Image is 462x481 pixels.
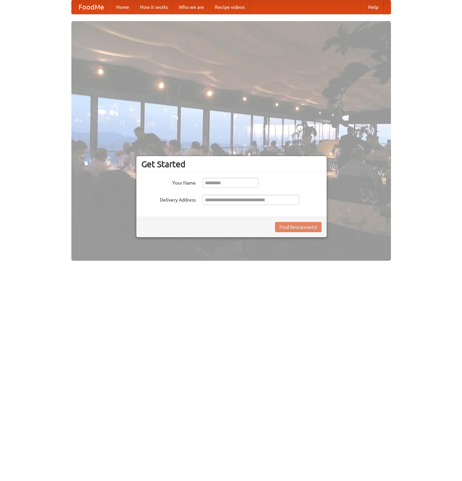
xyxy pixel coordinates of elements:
[363,0,384,14] a: Help
[135,0,173,14] a: How it works
[141,195,196,203] label: Delivery Address
[111,0,135,14] a: Home
[209,0,250,14] a: Recipe videos
[72,0,111,14] a: FoodMe
[141,178,196,186] label: Your Name
[173,0,209,14] a: Who we are
[141,159,322,169] h3: Get Started
[275,222,322,232] button: Find Restaurants!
